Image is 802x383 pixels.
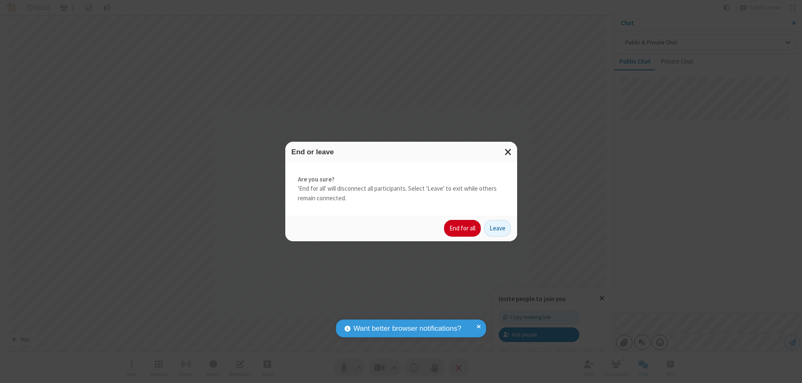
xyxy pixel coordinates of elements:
button: End for all [444,220,481,237]
button: Leave [484,220,511,237]
strong: Are you sure? [298,175,505,184]
span: Want better browser notifications? [353,323,461,334]
h3: End or leave [292,148,511,156]
div: 'End for all' will disconnect all participants. Select 'Leave' to exit while others remain connec... [285,162,517,216]
button: Close modal [500,142,517,162]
